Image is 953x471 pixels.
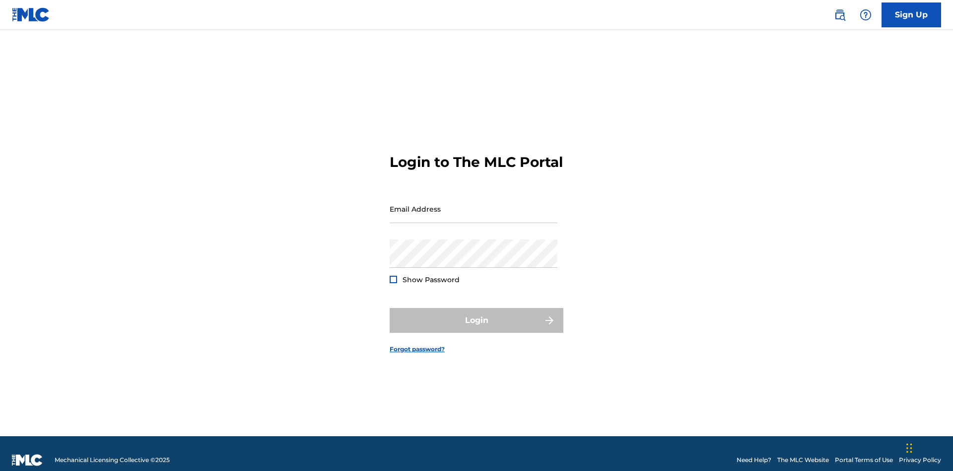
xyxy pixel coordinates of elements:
[835,456,893,465] a: Portal Terms of Use
[390,154,563,171] h3: Login to The MLC Portal
[830,5,850,25] a: Public Search
[906,433,912,463] div: Drag
[860,9,872,21] img: help
[834,9,846,21] img: search
[882,2,941,27] a: Sign Up
[856,5,876,25] div: Help
[55,456,170,465] span: Mechanical Licensing Collective © 2025
[777,456,829,465] a: The MLC Website
[390,345,445,354] a: Forgot password?
[903,423,953,471] iframe: Chat Widget
[403,275,460,284] span: Show Password
[12,7,50,22] img: MLC Logo
[899,456,941,465] a: Privacy Policy
[737,456,771,465] a: Need Help?
[12,454,43,466] img: logo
